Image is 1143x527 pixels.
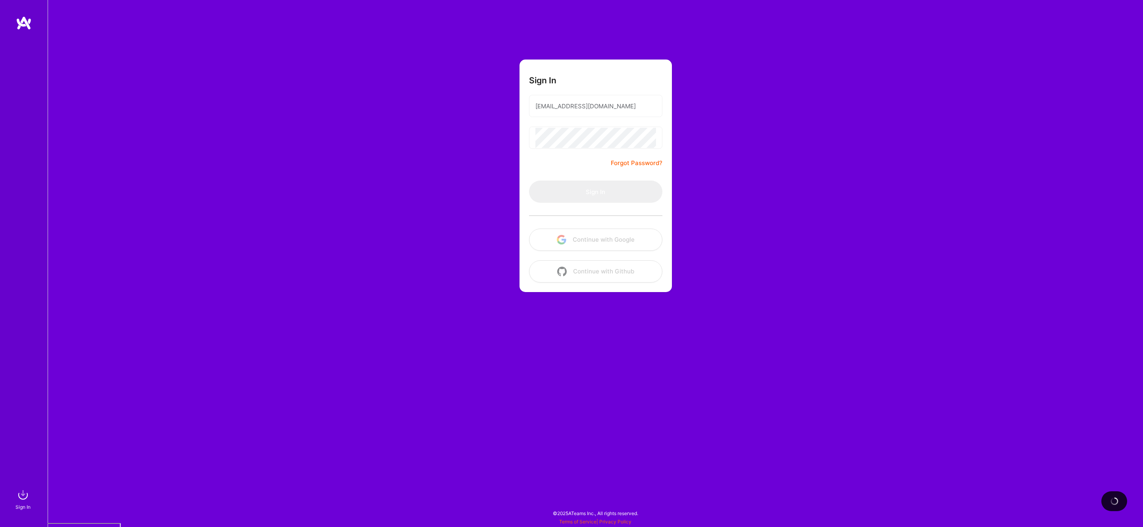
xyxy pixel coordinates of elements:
[559,519,631,525] span: |
[557,235,566,244] img: icon
[17,487,31,511] a: sign inSign In
[535,96,656,116] input: Email...
[529,229,662,251] button: Continue with Google
[557,267,567,276] img: icon
[529,181,662,203] button: Sign In
[599,519,631,525] a: Privacy Policy
[16,16,32,30] img: logo
[529,75,556,85] h3: Sign In
[15,503,31,511] div: Sign In
[611,158,662,168] a: Forgot Password?
[48,503,1143,523] div: © 2025 ATeams Inc., All rights reserved.
[15,487,31,503] img: sign in
[559,519,597,525] a: Terms of Service
[1110,497,1118,505] img: loading
[529,260,662,283] button: Continue with Github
